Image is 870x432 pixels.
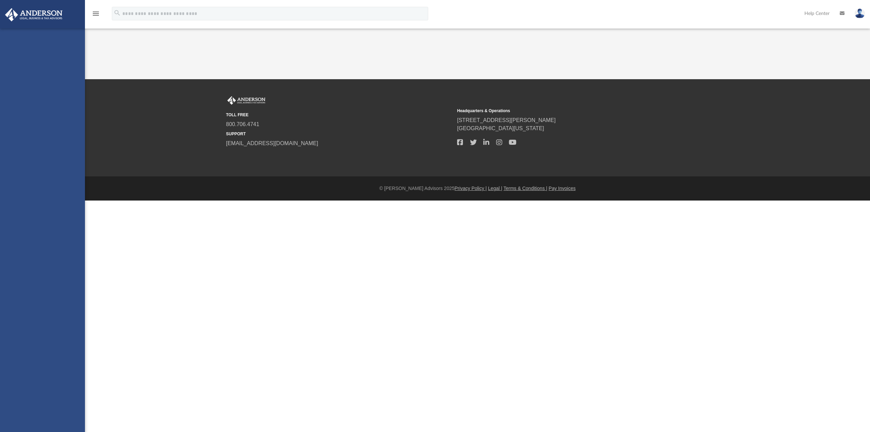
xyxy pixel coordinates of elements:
[226,121,259,127] a: 800.706.4741
[549,186,575,191] a: Pay Invoices
[226,140,318,146] a: [EMAIL_ADDRESS][DOMAIN_NAME]
[226,112,452,118] small: TOLL FREE
[855,8,865,18] img: User Pic
[226,131,452,137] small: SUPPORT
[92,10,100,18] i: menu
[226,96,267,105] img: Anderson Advisors Platinum Portal
[85,185,870,192] div: © [PERSON_NAME] Advisors 2025
[457,117,556,123] a: [STREET_ADDRESS][PERSON_NAME]
[3,8,65,21] img: Anderson Advisors Platinum Portal
[488,186,502,191] a: Legal |
[457,108,683,114] small: Headquarters & Operations
[504,186,547,191] a: Terms & Conditions |
[455,186,487,191] a: Privacy Policy |
[114,9,121,17] i: search
[457,125,544,131] a: [GEOGRAPHIC_DATA][US_STATE]
[92,13,100,18] a: menu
